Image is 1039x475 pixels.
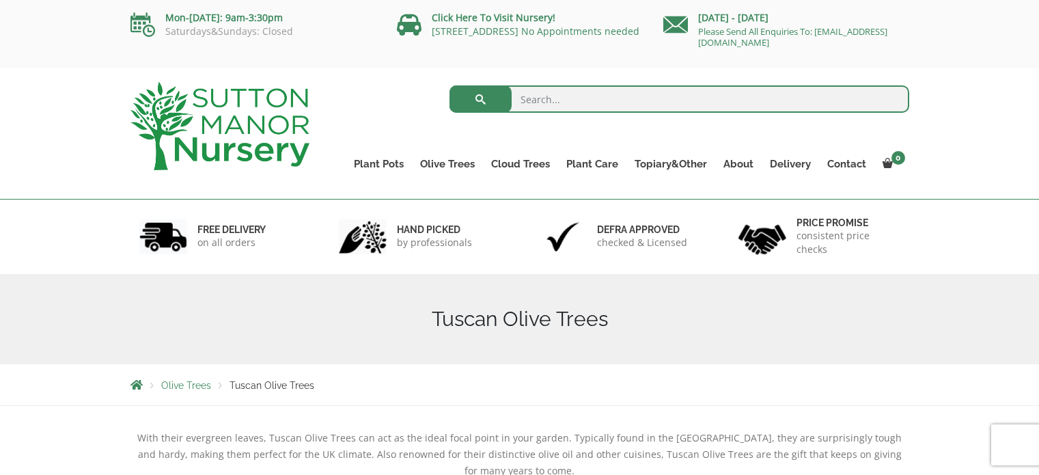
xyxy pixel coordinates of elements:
[738,216,786,258] img: 4.jpg
[197,223,266,236] h6: FREE DELIVERY
[762,154,819,174] a: Delivery
[161,380,211,391] a: Olive Trees
[874,154,909,174] a: 0
[663,10,909,26] p: [DATE] - [DATE]
[130,26,376,37] p: Saturdays&Sundays: Closed
[597,236,687,249] p: checked & Licensed
[130,379,909,390] nav: Breadcrumbs
[626,154,715,174] a: Topiary&Other
[130,10,376,26] p: Mon-[DATE]: 9am-3:30pm
[558,154,626,174] a: Plant Care
[432,25,639,38] a: [STREET_ADDRESS] No Appointments needed
[597,223,687,236] h6: Defra approved
[796,217,900,229] h6: Price promise
[819,154,874,174] a: Contact
[130,307,909,331] h1: Tuscan Olive Trees
[698,25,887,49] a: Please Send All Enquiries To: [EMAIL_ADDRESS][DOMAIN_NAME]
[715,154,762,174] a: About
[197,236,266,249] p: on all orders
[432,11,555,24] a: Click Here To Visit Nursery!
[539,219,587,254] img: 3.jpg
[397,236,472,249] p: by professionals
[230,380,314,391] span: Tuscan Olive Trees
[346,154,412,174] a: Plant Pots
[397,223,472,236] h6: hand picked
[139,219,187,254] img: 1.jpg
[891,151,905,165] span: 0
[483,154,558,174] a: Cloud Trees
[412,154,483,174] a: Olive Trees
[130,82,309,170] img: logo
[796,229,900,256] p: consistent price checks
[449,85,909,113] input: Search...
[339,219,387,254] img: 2.jpg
